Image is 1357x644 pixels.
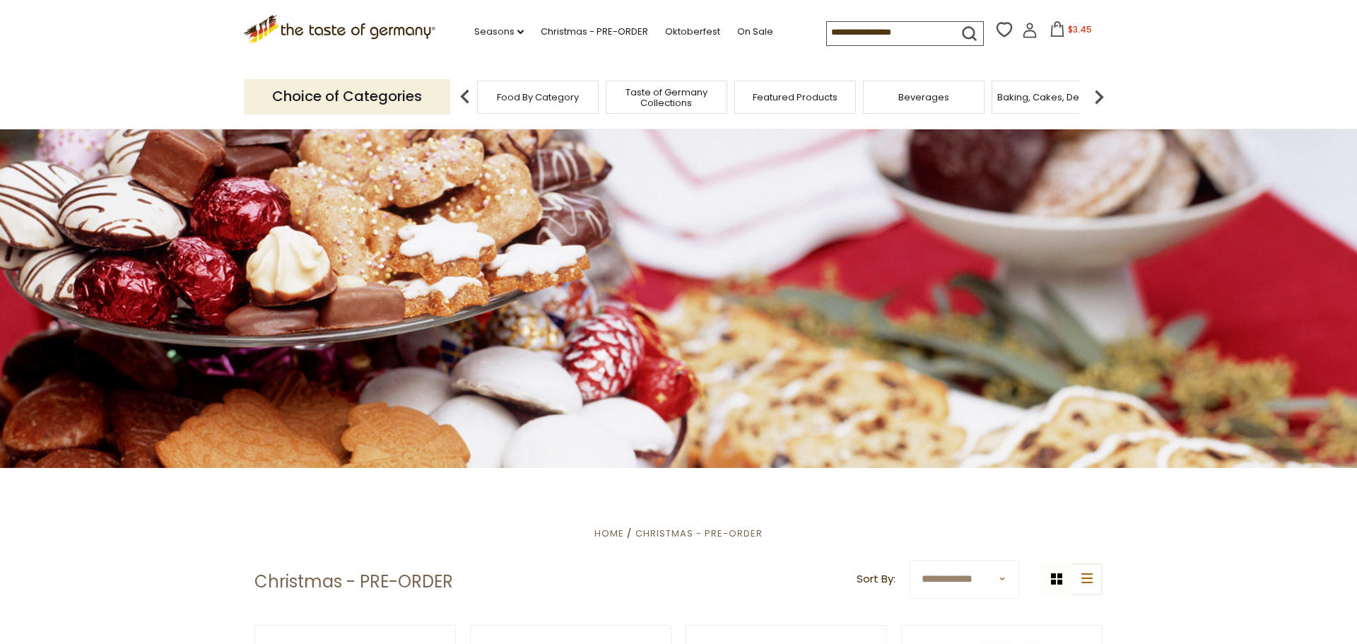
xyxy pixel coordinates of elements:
[665,24,720,40] a: Oktoberfest
[610,87,723,108] a: Taste of Germany Collections
[997,92,1107,103] a: Baking, Cakes, Desserts
[753,92,838,103] a: Featured Products
[737,24,773,40] a: On Sale
[244,79,450,114] p: Choice of Categories
[1085,83,1113,111] img: next arrow
[451,83,479,111] img: previous arrow
[857,570,895,588] label: Sort By:
[254,571,453,592] h1: Christmas - PRE-ORDER
[1040,21,1100,42] button: $3.45
[594,527,624,540] a: Home
[635,527,763,540] a: Christmas - PRE-ORDER
[474,24,524,40] a: Seasons
[898,92,949,103] a: Beverages
[541,24,648,40] a: Christmas - PRE-ORDER
[1068,23,1092,35] span: $3.45
[497,92,579,103] a: Food By Category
